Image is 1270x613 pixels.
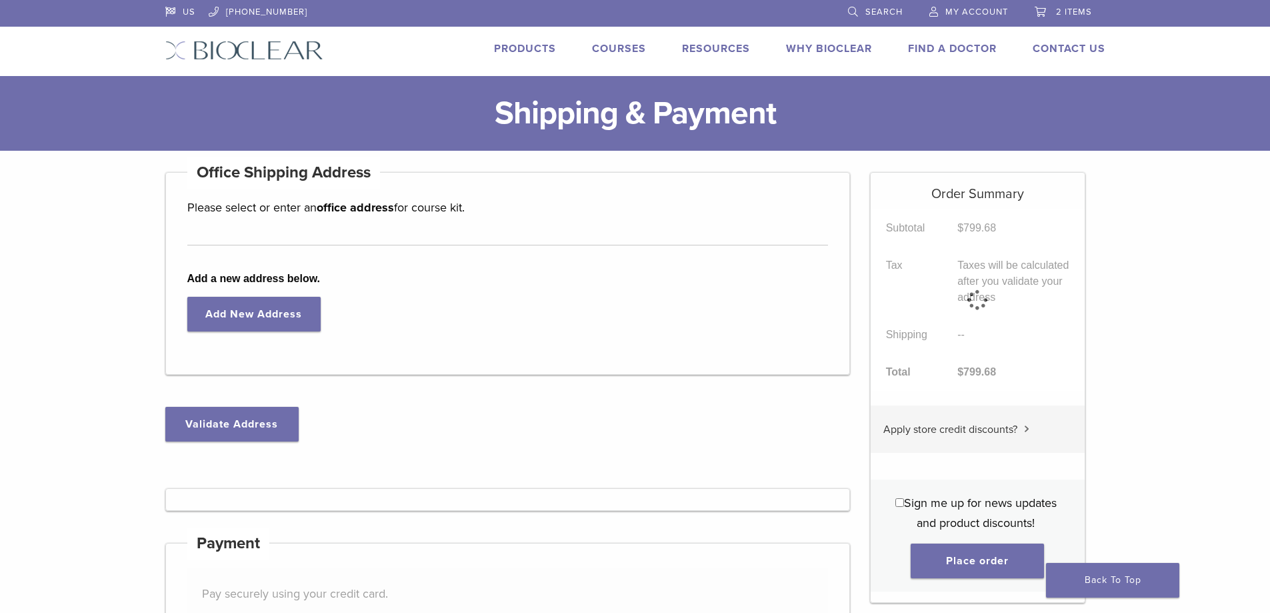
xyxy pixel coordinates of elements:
[786,42,872,55] a: Why Bioclear
[165,41,323,60] img: Bioclear
[494,42,556,55] a: Products
[904,496,1057,530] span: Sign me up for news updates and product discounts!
[165,407,299,442] button: Validate Address
[187,157,381,189] h4: Office Shipping Address
[1033,42,1105,55] a: Contact Us
[895,498,904,507] input: Sign me up for news updates and product discounts!
[945,7,1008,17] span: My Account
[187,297,321,332] a: Add New Address
[317,200,394,215] strong: office address
[187,528,270,560] h4: Payment
[1056,7,1092,17] span: 2 items
[592,42,646,55] a: Courses
[682,42,750,55] a: Resources
[865,7,903,17] span: Search
[1024,426,1029,432] img: caret.svg
[871,173,1085,202] h5: Order Summary
[187,197,829,217] p: Please select or enter an for course kit.
[883,423,1017,436] span: Apply store credit discounts?
[911,544,1044,578] button: Place order
[187,271,829,287] b: Add a new address below.
[908,42,997,55] a: Find A Doctor
[1046,563,1179,598] a: Back To Top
